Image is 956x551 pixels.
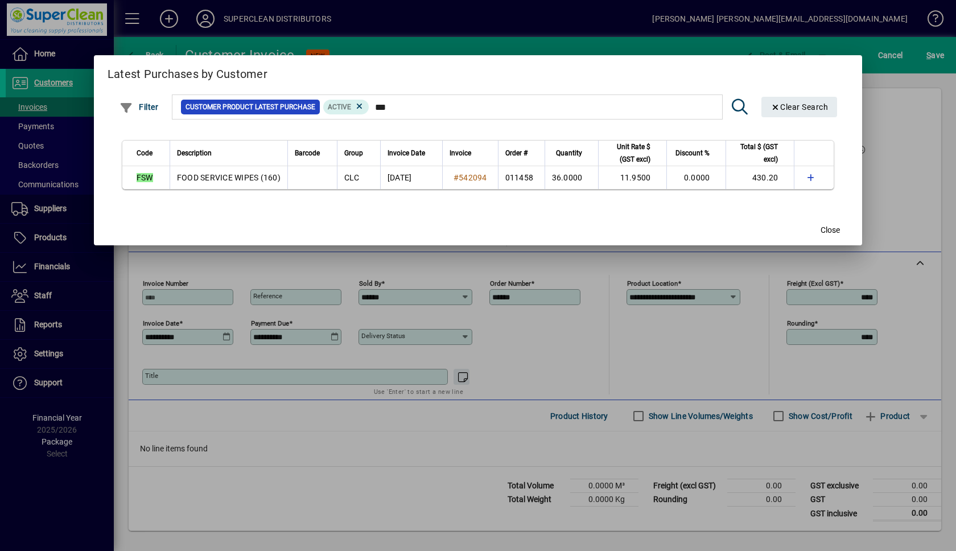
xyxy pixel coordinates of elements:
td: 0.0000 [666,166,726,189]
div: Invoice Date [388,147,435,159]
div: Description [177,147,281,159]
span: Unit Rate $ (GST excl) [605,141,650,166]
span: Code [137,147,153,159]
td: 11.9500 [598,166,666,189]
button: Filter [117,97,162,117]
em: FSW [137,173,153,182]
span: Invoice Date [388,147,425,159]
span: Description [177,147,212,159]
div: Unit Rate $ (GST excl) [605,141,661,166]
span: Close [821,224,840,236]
span: Customer Product Latest Purchase [186,101,315,113]
span: # [454,173,459,182]
span: Clear Search [770,102,829,112]
span: CLC [344,173,360,182]
td: 011458 [498,166,545,189]
span: Order # [505,147,528,159]
div: Discount % [674,147,720,159]
span: Quantity [556,147,582,159]
span: FOOD SERVICE WIPES (160) [177,173,281,182]
mat-chip: Product Activation Status: Active [323,100,369,114]
td: 430.20 [726,166,794,189]
td: [DATE] [380,166,442,189]
div: Total $ (GST excl) [733,141,788,166]
div: Quantity [552,147,593,159]
button: Close [812,220,848,241]
div: Code [137,147,163,159]
span: Discount % [675,147,710,159]
td: 36.0000 [545,166,599,189]
span: Total $ (GST excl) [733,141,778,166]
span: Active [328,103,351,111]
h2: Latest Purchases by Customer [94,55,863,88]
a: #542094 [450,171,491,184]
span: Group [344,147,363,159]
span: Barcode [295,147,320,159]
span: 542094 [459,173,487,182]
span: Invoice [450,147,471,159]
button: Clear [761,97,838,117]
div: Group [344,147,373,159]
div: Order # [505,147,538,159]
div: Barcode [295,147,330,159]
div: Invoice [450,147,491,159]
span: Filter [119,102,159,112]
